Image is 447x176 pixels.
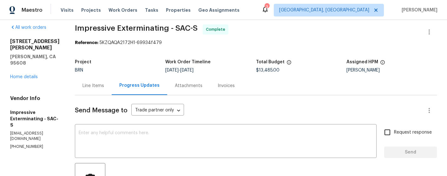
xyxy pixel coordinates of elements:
[108,7,137,13] span: Work Orders
[165,60,211,64] h5: Work Order Timeline
[10,38,60,51] h2: [STREET_ADDRESS][PERSON_NAME]
[175,83,202,89] div: Attachments
[198,7,240,13] span: Geo Assignments
[256,60,285,64] h5: Total Budget
[131,105,184,116] div: Trade partner only
[180,68,194,72] span: [DATE]
[286,60,292,68] span: The total cost of line items that have been proposed by Opendoor. This sum includes line items th...
[119,82,160,89] div: Progress Updates
[10,53,60,66] h5: [PERSON_NAME], CA 95608
[206,26,228,33] span: Complete
[166,7,191,13] span: Properties
[218,83,235,89] div: Invoices
[10,25,46,30] a: All work orders
[10,144,60,149] p: [PHONE_NUMBER]
[10,95,60,102] h4: Vendor Info
[75,24,198,32] span: Impressive Exterminating - SAC-S
[265,4,269,10] div: 3
[380,60,385,68] span: The hpm assigned to this work order.
[279,7,369,13] span: [GEOGRAPHIC_DATA], [GEOGRAPHIC_DATA]
[75,107,128,114] span: Send Message to
[75,60,91,64] h5: Project
[165,68,194,72] span: -
[22,7,43,13] span: Maestro
[75,40,437,46] div: 5KZQAQA2172H1-69934f479
[399,7,437,13] span: [PERSON_NAME]
[346,60,378,64] h5: Assigned HPM
[10,109,60,128] h5: Impressive Exterminating - SAC-S
[256,68,279,72] span: $13,485.00
[346,68,437,72] div: [PERSON_NAME]
[394,129,432,136] span: Request response
[10,131,60,141] p: [EMAIL_ADDRESS][DOMAIN_NAME]
[82,83,104,89] div: Line Items
[75,68,83,72] span: BRN
[61,7,74,13] span: Visits
[145,8,158,12] span: Tasks
[75,41,98,45] b: Reference:
[10,75,38,79] a: Home details
[165,68,179,72] span: [DATE]
[81,7,101,13] span: Projects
